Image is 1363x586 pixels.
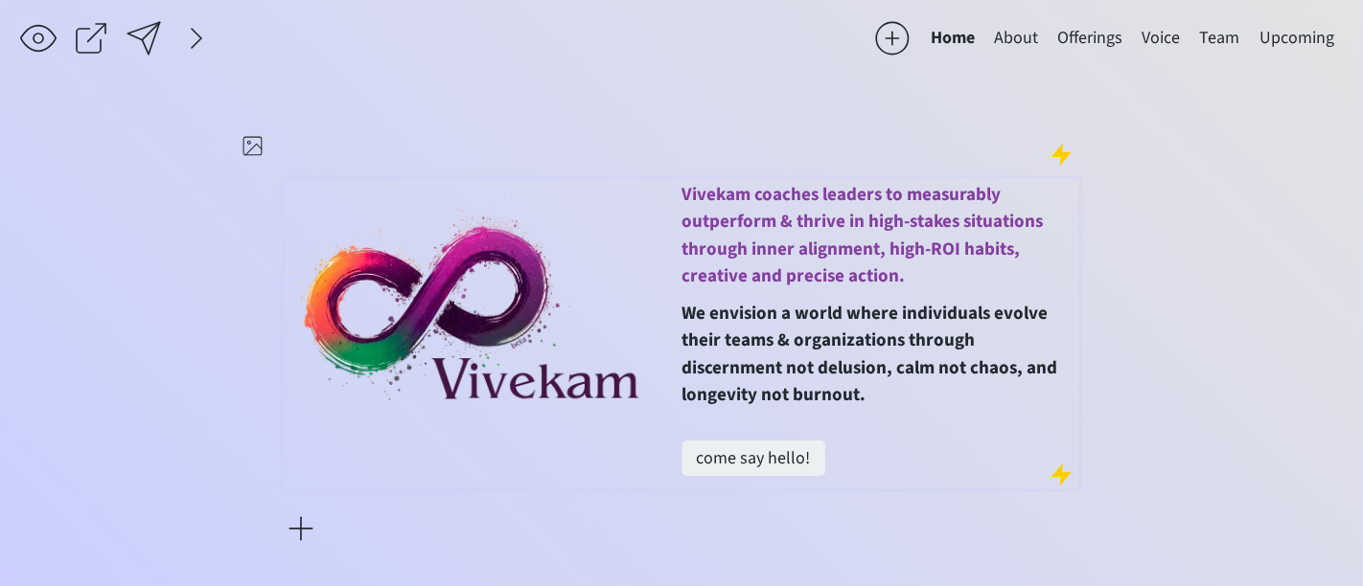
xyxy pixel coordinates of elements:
button: Offerings [1048,19,1132,57]
span: We envision a world where individuals evolve their teams & organizations through discernment not ... [682,301,1058,409]
button: Home [921,19,984,57]
button: Team [1190,19,1250,57]
button: About [984,19,1048,57]
button: Voice [1132,19,1190,57]
img: Transparent%20background%204.webp [289,192,681,470]
a: come say hello! [682,440,825,476]
span: Vivekam coaches leaders to measurably outperform & thrive in high-stakes situations through inner... [682,182,1044,290]
button: Upcoming [1250,19,1344,57]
